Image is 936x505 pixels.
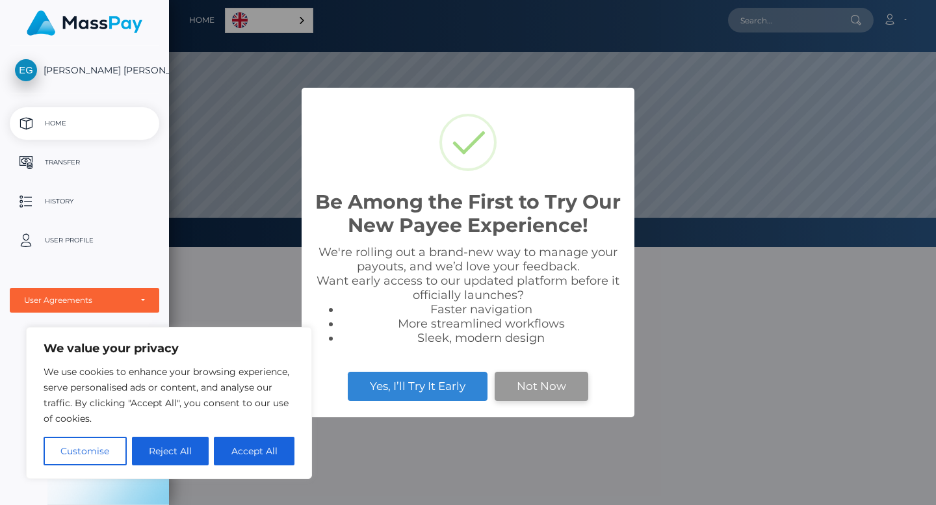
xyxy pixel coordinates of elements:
[495,372,588,400] button: Not Now
[315,190,621,237] h2: Be Among the First to Try Our New Payee Experience!
[315,245,621,345] div: We're rolling out a brand-new way to manage your payouts, and we’d love your feedback. Want early...
[10,288,159,313] button: User Agreements
[341,317,621,331] li: More streamlined workflows
[341,331,621,345] li: Sleek, modern design
[15,231,154,250] p: User Profile
[132,437,209,465] button: Reject All
[15,114,154,133] p: Home
[44,437,127,465] button: Customise
[24,295,131,305] div: User Agreements
[27,10,142,36] img: MassPay
[341,302,621,317] li: Faster navigation
[26,327,312,479] div: We value your privacy
[44,341,294,356] p: We value your privacy
[15,153,154,172] p: Transfer
[44,364,294,426] p: We use cookies to enhance your browsing experience, serve personalised ads or content, and analys...
[10,64,159,76] span: [PERSON_NAME] [PERSON_NAME]
[214,437,294,465] button: Accept All
[348,372,487,400] button: Yes, I’ll Try It Early
[15,192,154,211] p: History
